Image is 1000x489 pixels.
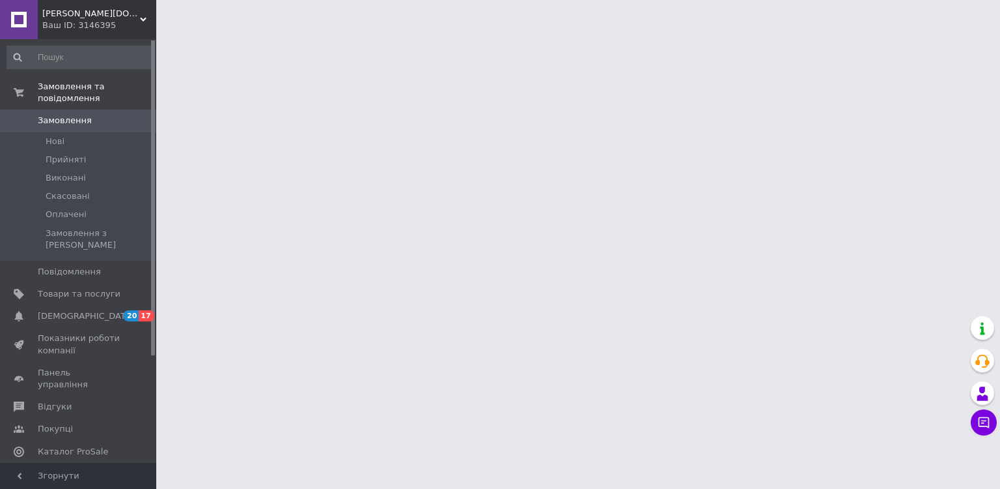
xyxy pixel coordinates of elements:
span: Прийняті [46,154,86,166]
span: Відгуки [38,401,72,413]
button: Чат з покупцем [971,409,997,436]
span: Товари та послуги [38,288,120,300]
span: Повідомлення [38,266,101,278]
span: Замовлення [38,115,92,126]
span: Оплачені [46,209,87,220]
span: Замовлення та повідомлення [38,81,156,104]
span: Показники роботи компанії [38,333,120,356]
span: 17 [139,310,154,321]
span: Панель управління [38,367,120,391]
span: Покупці [38,423,73,435]
span: Yuliana.com.ua [42,8,140,20]
span: Виконані [46,172,86,184]
span: [DEMOGRAPHIC_DATA] [38,310,134,322]
span: 20 [124,310,139,321]
span: Скасовані [46,190,90,202]
input: Пошук [7,46,154,69]
span: Замовлення з [PERSON_NAME] [46,228,152,251]
span: Каталог ProSale [38,446,108,458]
div: Ваш ID: 3146395 [42,20,156,31]
span: Нові [46,136,64,147]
